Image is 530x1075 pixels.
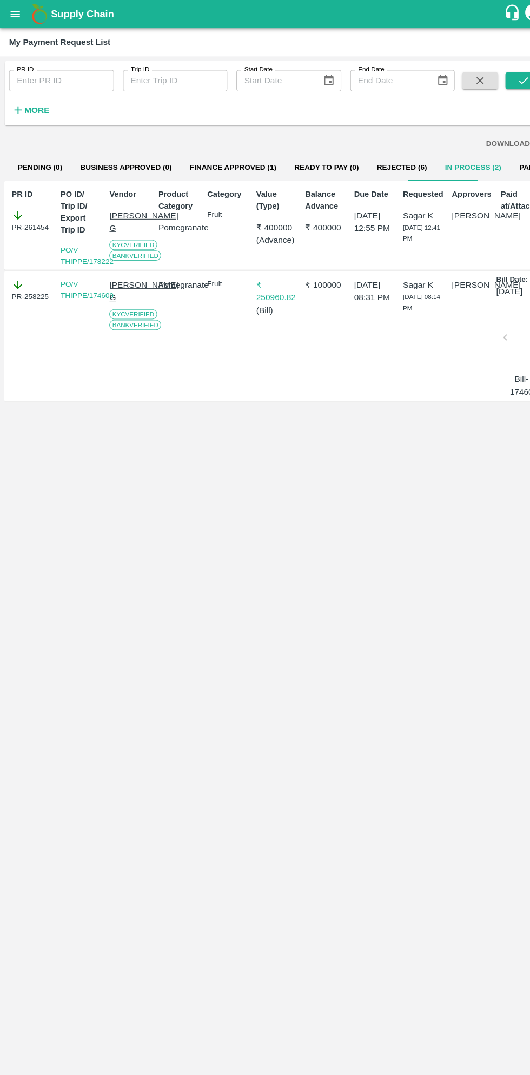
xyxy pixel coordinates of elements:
button: Choose date [414,67,435,88]
label: Start Date [234,62,261,71]
div: My Payment Request List [9,34,106,48]
button: open drawer [2,1,27,26]
b: Supply Chain [49,8,109,19]
button: In Process (2) [418,148,489,174]
p: Fruit [199,201,237,211]
p: PR ID [11,181,50,192]
strong: More [23,101,48,110]
div: PR-261454 [11,201,50,223]
p: ( Bill ) [246,291,284,303]
p: [PERSON_NAME] G [105,267,143,291]
p: Sagar K [387,267,425,279]
div: customer-support [483,4,502,23]
p: Requested [387,181,425,192]
p: Category [199,181,237,192]
input: Start Date [227,67,301,88]
p: [DATE] 08:31 PM [340,267,378,291]
input: End Date [336,67,410,88]
p: Pomegranate [152,212,190,224]
p: Fruit [199,267,237,277]
div: PR-258225 [11,267,50,290]
button: Business Approved (0) [69,148,174,174]
div: account of current user [502,2,521,25]
p: Paid at/Attachments [480,181,519,203]
button: Pending (0) [9,148,69,174]
p: Value (Type) [246,181,284,203]
p: Due Date [340,181,378,192]
label: Trip ID [125,62,143,71]
p: [PERSON_NAME] G [105,201,143,225]
p: ₹ 100000 [293,267,331,279]
p: Approvers [433,181,472,192]
p: ₹ 250960.82 [246,267,284,291]
button: Finance Approved (1) [174,148,274,174]
button: Choose date [305,67,326,88]
label: PR ID [16,62,32,71]
span: Bank Verified [105,240,155,250]
p: Sagar K [387,201,425,213]
p: [PERSON_NAME] [433,267,472,279]
p: Bill-174609 [489,357,512,382]
p: PO ID/ Trip ID/ Export Trip ID [58,181,97,226]
button: Ready To Pay (0) [274,148,353,174]
span: Bank Verified [105,307,155,316]
button: DOWNLOAD [462,129,513,148]
button: Rejected (6) [353,148,418,174]
p: ( Advance ) [246,224,284,236]
input: Enter PR ID [9,67,109,88]
a: PO/V THIPPE/178222 [58,236,109,255]
span: KYC Verified [105,230,150,240]
p: Bill Date: [476,263,506,273]
p: Vendor [105,181,143,192]
span: KYC Verified [105,296,150,306]
label: End Date [343,62,368,71]
p: Product Category [152,181,190,203]
button: More [9,96,50,115]
p: Pomegranate [152,267,190,279]
a: Supply Chain [49,6,483,21]
input: Enter Trip ID [118,67,218,88]
p: ₹ 400000 [293,212,331,224]
span: [DATE] 08:14 PM [387,281,422,298]
p: [DATE] [476,273,501,285]
span: [DATE] 12:41 PM [387,215,422,232]
p: ₹ 400000 [246,212,284,224]
a: PO/V THIPPE/174609 [58,268,109,287]
img: logo [27,3,49,24]
p: Balance Advance [293,181,331,203]
p: [DATE] 12:55 PM [340,201,378,225]
p: [PERSON_NAME] [433,201,472,213]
